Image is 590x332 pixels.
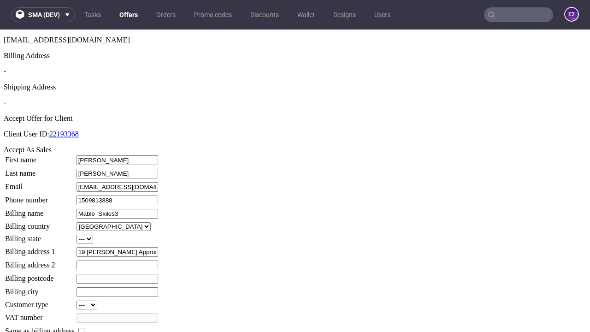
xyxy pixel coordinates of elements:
a: 22193368 [49,101,79,108]
a: Designs [328,7,361,22]
td: First name [5,125,75,136]
td: Customer type [5,271,75,280]
a: Tasks [79,7,106,22]
div: Billing Address [4,22,586,30]
td: Phone number [5,166,75,176]
button: sma (dev) [11,7,75,22]
td: Billing country [5,192,75,202]
td: Billing postcode [5,244,75,255]
a: Discounts [245,7,284,22]
td: Last name [5,139,75,149]
td: Billing city [5,257,75,268]
a: Wallet [292,7,320,22]
td: Billing name [5,179,75,190]
td: Billing address 2 [5,231,75,241]
span: [EMAIL_ADDRESS][DOMAIN_NAME] [4,6,130,14]
td: Email [5,152,75,163]
td: Billing address 1 [5,217,75,228]
td: Same as billing address [5,296,75,307]
div: Accept Offer for Client [4,85,586,93]
div: Shipping Address [4,53,586,62]
span: sma (dev) [28,12,60,18]
span: - [4,38,6,46]
a: Orders [151,7,181,22]
td: VAT number [5,283,75,294]
figcaption: e2 [565,8,578,21]
td: Billing state [5,205,75,214]
a: Promo codes [189,7,237,22]
p: Client User ID: [4,101,586,109]
div: Accept As Sales [4,116,586,125]
a: Users [369,7,396,22]
span: - [4,69,6,77]
a: Offers [114,7,143,22]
